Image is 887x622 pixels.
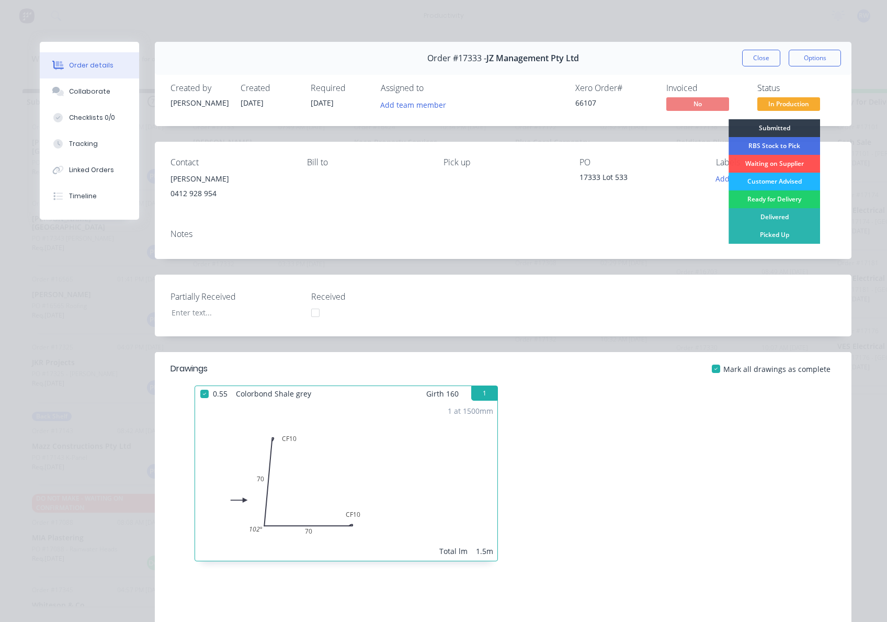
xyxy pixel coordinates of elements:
[476,546,493,557] div: 1.5m
[448,405,493,416] div: 1 at 1500mm
[729,190,820,208] div: Ready for Delivery
[69,61,113,70] div: Order details
[666,83,745,93] div: Invoiced
[575,97,654,108] div: 66107
[170,229,836,239] div: Notes
[710,172,758,186] button: Add labels
[729,137,820,155] div: RBS Stock to Pick
[729,155,820,173] div: Waiting on Supplier
[757,97,820,110] span: In Production
[729,226,820,244] div: Picked Up
[311,83,368,93] div: Required
[742,50,780,66] button: Close
[307,157,427,167] div: Bill to
[311,98,334,108] span: [DATE]
[666,97,729,110] span: No
[241,98,264,108] span: [DATE]
[311,290,442,303] label: Received
[170,97,228,108] div: [PERSON_NAME]
[40,105,139,131] button: Checklists 0/0
[439,546,468,557] div: Total lm
[579,157,699,167] div: PO
[170,290,301,303] label: Partially Received
[729,119,820,137] div: Submitted
[69,113,115,122] div: Checklists 0/0
[170,172,290,186] div: [PERSON_NAME]
[69,87,110,96] div: Collaborate
[757,97,820,113] button: In Production
[471,386,497,401] button: 1
[241,83,298,93] div: Created
[427,53,486,63] span: Order #17333 -
[69,165,114,175] div: Linked Orders
[381,83,485,93] div: Assigned to
[579,172,699,186] div: 17333 Lot 533
[443,157,563,167] div: Pick up
[170,157,290,167] div: Contact
[170,83,228,93] div: Created by
[381,97,452,111] button: Add team member
[40,157,139,183] button: Linked Orders
[170,186,290,201] div: 0412 928 954
[195,401,497,561] div: 0CF1070CF1070102º1 at 1500mmTotal lm1.5m
[375,97,452,111] button: Add team member
[232,386,315,401] span: Colorbond Shale grey
[209,386,232,401] span: 0.55
[716,157,836,167] div: Labels
[486,53,579,63] span: JZ Management Pty Ltd
[170,363,208,375] div: Drawings
[40,131,139,157] button: Tracking
[40,78,139,105] button: Collaborate
[40,52,139,78] button: Order details
[729,173,820,190] div: Customer Advised
[757,83,836,93] div: Status
[69,139,98,149] div: Tracking
[426,386,459,401] span: Girth 160
[69,191,97,201] div: Timeline
[789,50,841,66] button: Options
[40,183,139,209] button: Timeline
[170,172,290,205] div: [PERSON_NAME]0412 928 954
[729,208,820,226] div: Delivered
[575,83,654,93] div: Xero Order #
